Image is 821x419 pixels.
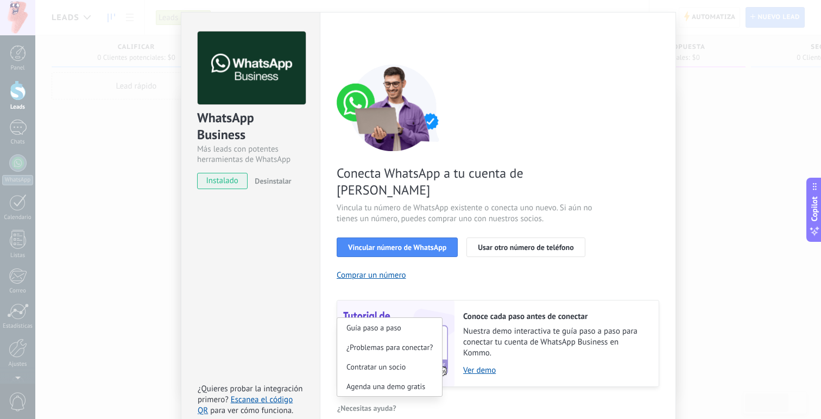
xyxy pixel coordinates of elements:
button: Contratar un socio [337,357,442,377]
span: Agenda una demo gratis [346,383,425,390]
button: Agenda una demo gratis [337,377,442,396]
img: connect number [337,64,451,151]
span: ¿Quieres probar la integración primero? [198,384,303,405]
span: instalado [198,173,247,189]
div: WhatsApp Business [197,109,304,144]
span: Vincula tu número de WhatsApp existente o conecta uno nuevo. Si aún no tienes un número, puedes c... [337,203,595,224]
span: Usar otro número de teléfono [478,243,573,251]
a: Ver demo [463,365,648,376]
button: Usar otro número de teléfono [466,237,585,257]
button: Guía paso a paso [337,318,442,337]
button: Comprar un número [337,270,406,280]
span: Desinstalar [255,176,291,186]
button: ¿Necesitas ayuda? [337,400,397,416]
img: logo_main.png [198,32,306,105]
span: para ver cómo funciona. [210,405,293,416]
button: Vincular número de WhatsApp [337,237,458,257]
span: Conecta WhatsApp a tu cuenta de [PERSON_NAME] [337,165,595,198]
button: Desinstalar [250,173,291,189]
button: ¿Problemas para conectar? [337,337,442,357]
span: ¿Problemas para conectar? [346,343,433,351]
h2: Conoce cada paso antes de conectar [463,311,648,322]
span: Guía paso a paso [346,324,401,332]
a: Escanea el código QR [198,395,293,416]
span: Vincular número de WhatsApp [348,243,446,251]
span: Contratar un socio [346,363,406,371]
span: ¿Necesitas ayuda? [337,404,396,412]
span: Copilot [809,196,820,221]
span: Nuestra demo interactiva te guía paso a paso para conectar tu cuenta de WhatsApp Business en Kommo. [463,326,648,359]
div: Más leads con potentes herramientas de WhatsApp [197,144,304,165]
